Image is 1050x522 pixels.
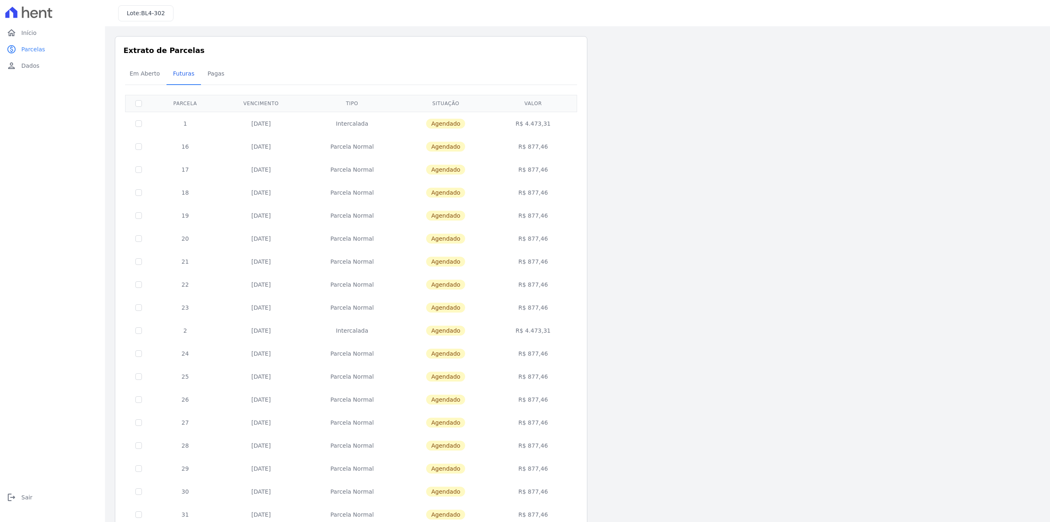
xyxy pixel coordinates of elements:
[304,411,401,434] td: Parcela Normal
[219,95,304,112] th: Vencimento
[152,250,219,273] td: 21
[304,158,401,181] td: Parcela Normal
[304,227,401,250] td: Parcela Normal
[152,135,219,158] td: 16
[21,45,45,53] span: Parcelas
[152,227,219,250] td: 20
[219,480,304,503] td: [DATE]
[304,112,401,135] td: Intercalada
[304,480,401,503] td: Parcela Normal
[491,273,575,296] td: R$ 877,46
[426,487,465,497] span: Agendado
[304,135,401,158] td: Parcela Normal
[491,95,575,112] th: Valor
[426,418,465,428] span: Agendado
[491,135,575,158] td: R$ 877,46
[152,296,219,319] td: 23
[491,112,575,135] td: R$ 4.473,31
[21,493,32,501] span: Sair
[491,319,575,342] td: R$ 4.473,31
[491,457,575,480] td: R$ 877,46
[152,342,219,365] td: 24
[426,211,465,221] span: Agendado
[3,489,102,506] a: logoutSair
[219,319,304,342] td: [DATE]
[219,365,304,388] td: [DATE]
[152,411,219,434] td: 27
[491,480,575,503] td: R$ 877,46
[152,434,219,457] td: 28
[491,250,575,273] td: R$ 877,46
[304,457,401,480] td: Parcela Normal
[426,188,465,198] span: Agendado
[219,434,304,457] td: [DATE]
[219,158,304,181] td: [DATE]
[219,181,304,204] td: [DATE]
[426,372,465,382] span: Agendado
[152,112,219,135] td: 1
[152,181,219,204] td: 18
[219,388,304,411] td: [DATE]
[491,181,575,204] td: R$ 877,46
[426,326,465,336] span: Agendado
[426,510,465,520] span: Agendado
[304,342,401,365] td: Parcela Normal
[3,57,102,74] a: personDados
[152,273,219,296] td: 22
[21,29,37,37] span: Início
[304,296,401,319] td: Parcela Normal
[426,395,465,405] span: Agendado
[219,250,304,273] td: [DATE]
[219,204,304,227] td: [DATE]
[426,349,465,359] span: Agendado
[21,62,39,70] span: Dados
[152,158,219,181] td: 17
[491,204,575,227] td: R$ 877,46
[7,28,16,38] i: home
[304,319,401,342] td: Intercalada
[219,411,304,434] td: [DATE]
[219,112,304,135] td: [DATE]
[491,158,575,181] td: R$ 877,46
[304,95,401,112] th: Tipo
[491,227,575,250] td: R$ 877,46
[167,64,201,85] a: Futuras
[304,204,401,227] td: Parcela Normal
[491,411,575,434] td: R$ 877,46
[201,64,231,85] a: Pagas
[3,25,102,41] a: homeInício
[426,142,465,152] span: Agendado
[219,457,304,480] td: [DATE]
[7,44,16,54] i: paid
[304,273,401,296] td: Parcela Normal
[152,457,219,480] td: 29
[152,480,219,503] td: 30
[426,303,465,313] span: Agendado
[152,95,219,112] th: Parcela
[491,388,575,411] td: R$ 877,46
[152,365,219,388] td: 25
[219,342,304,365] td: [DATE]
[304,365,401,388] td: Parcela Normal
[426,234,465,244] span: Agendado
[127,9,165,18] h3: Lote:
[141,10,165,16] span: BL4-302
[7,61,16,71] i: person
[3,41,102,57] a: paidParcelas
[304,434,401,457] td: Parcela Normal
[426,119,465,129] span: Agendado
[491,434,575,457] td: R$ 877,46
[426,464,465,474] span: Agendado
[426,165,465,175] span: Agendado
[491,342,575,365] td: R$ 877,46
[426,257,465,267] span: Agendado
[304,250,401,273] td: Parcela Normal
[152,319,219,342] td: 2
[7,492,16,502] i: logout
[304,181,401,204] td: Parcela Normal
[219,273,304,296] td: [DATE]
[123,64,167,85] a: Em Aberto
[152,388,219,411] td: 26
[304,388,401,411] td: Parcela Normal
[219,296,304,319] td: [DATE]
